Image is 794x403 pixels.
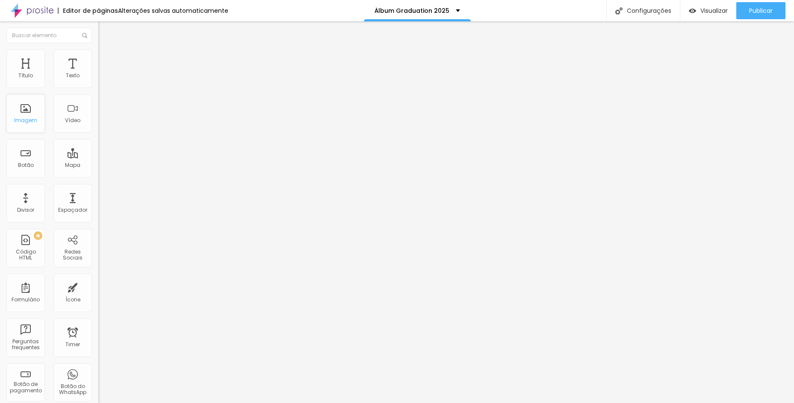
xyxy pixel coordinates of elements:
img: Icone [615,7,623,15]
div: Texto [66,73,80,79]
button: Publicar [736,2,785,19]
div: Timer [65,342,80,348]
div: Editor de páginas [58,8,118,14]
div: Redes Sociais [56,249,89,261]
div: Espaçador [58,207,87,213]
iframe: Editor [98,21,794,403]
div: Botão de pagamento [9,381,42,394]
div: Código HTML [9,249,42,261]
div: Divisor [17,207,34,213]
div: Vídeo [65,117,80,123]
img: Icone [82,33,87,38]
div: Botão [18,162,34,168]
div: Perguntas frequentes [9,339,42,351]
span: Visualizar [700,7,728,14]
div: Título [18,73,33,79]
div: Formulário [12,297,40,303]
span: Publicar [749,7,773,14]
div: Ícone [65,297,80,303]
button: Visualizar [680,2,736,19]
div: Imagem [14,117,37,123]
div: Mapa [65,162,80,168]
div: Botão do WhatsApp [56,383,89,396]
div: Alterações salvas automaticamente [118,8,228,14]
p: Álbum Graduation 2025 [375,8,449,14]
img: view-1.svg [689,7,696,15]
input: Buscar elemento [6,28,92,43]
